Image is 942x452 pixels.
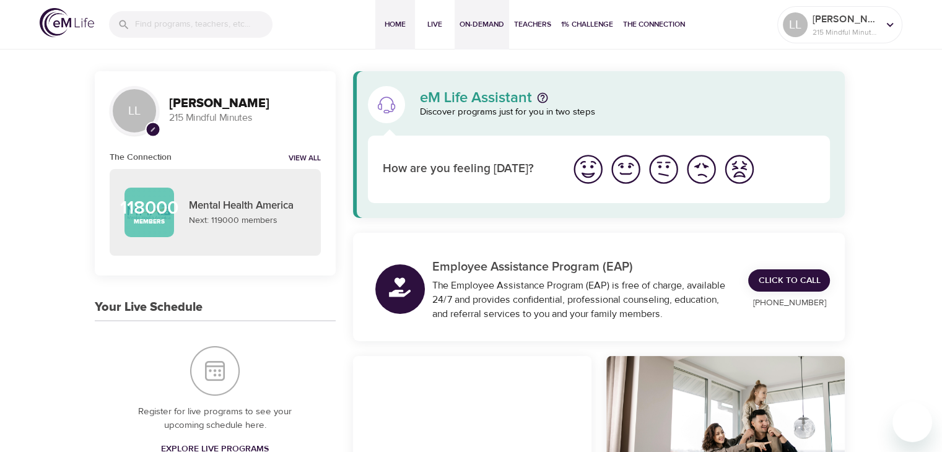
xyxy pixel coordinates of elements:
[377,95,396,115] img: eM Life Assistant
[571,152,605,186] img: great
[561,18,613,31] span: 1% Challenge
[607,150,645,188] button: I'm feeling good
[120,405,311,433] p: Register for live programs to see your upcoming schedule here.
[420,90,532,105] p: eM Life Assistant
[134,217,165,227] p: Members
[189,214,306,227] p: Next: 119000 members
[420,18,450,31] span: Live
[420,105,831,120] p: Discover programs just for you in two steps
[623,18,685,31] span: The Connection
[169,111,321,125] p: 215 Mindful Minutes
[40,8,94,37] img: logo
[110,150,172,164] h6: The Connection
[748,269,830,292] a: Click to Call
[110,86,159,136] div: LL
[683,150,720,188] button: I'm feeling bad
[432,258,734,276] p: Employee Assistance Program (EAP)
[748,297,830,310] p: [PHONE_NUMBER]
[609,152,643,186] img: good
[569,150,607,188] button: I'm feeling great
[813,12,878,27] p: [PERSON_NAME]
[460,18,504,31] span: On-Demand
[380,18,410,31] span: Home
[289,154,321,164] a: View all notifications
[892,402,932,442] iframe: Button to launch messaging window
[684,152,718,186] img: bad
[645,150,683,188] button: I'm feeling ok
[383,160,554,178] p: How are you feeling [DATE]?
[95,300,203,315] h3: Your Live Schedule
[432,279,734,321] div: The Employee Assistance Program (EAP) is free of charge, available 24/7 and provides confidential...
[758,273,820,289] span: Click to Call
[120,199,178,217] p: 118000
[189,198,306,214] p: Mental Health America
[169,97,321,111] h3: [PERSON_NAME]
[647,152,681,186] img: ok
[135,11,273,38] input: Find programs, teachers, etc...
[813,27,878,38] p: 215 Mindful Minutes
[722,152,756,186] img: worst
[720,150,758,188] button: I'm feeling worst
[783,12,808,37] div: LL
[514,18,551,31] span: Teachers
[190,346,240,396] img: Your Live Schedule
